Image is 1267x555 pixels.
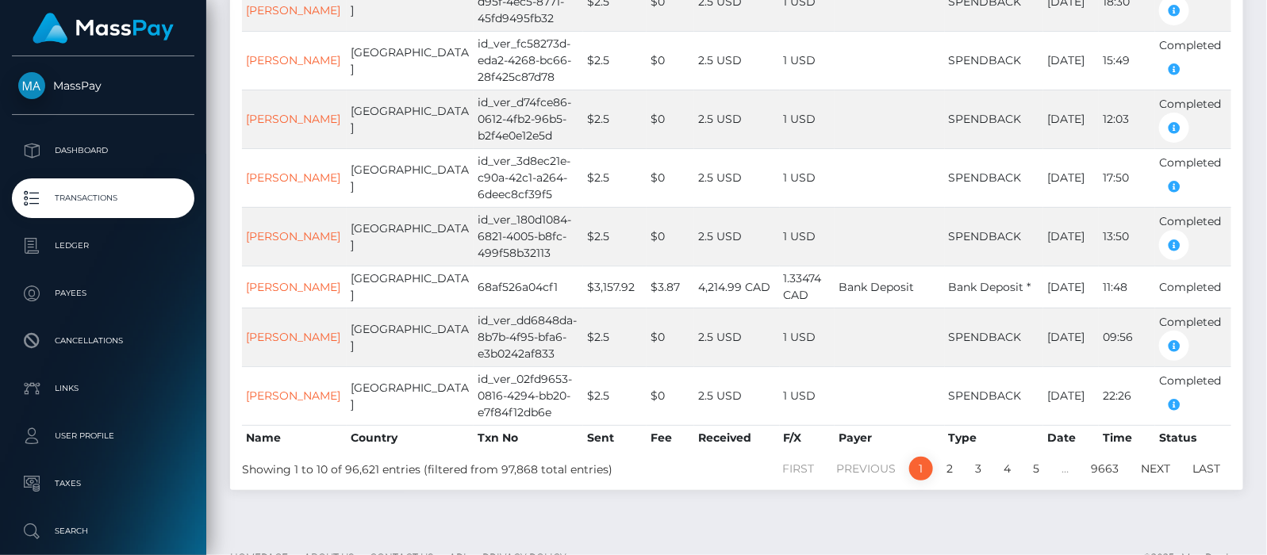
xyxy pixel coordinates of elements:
td: SPENDBACK [945,308,1043,366]
td: $2.5 [583,308,647,366]
td: 22:26 [1099,366,1155,425]
td: 2.5 USD [694,148,779,207]
td: [GEOGRAPHIC_DATA] [347,266,474,308]
td: [DATE] [1043,366,1099,425]
td: Completed [1155,308,1231,366]
a: [PERSON_NAME] [246,112,340,126]
span: MassPay [12,78,194,93]
a: Payees [12,274,194,313]
td: 1 USD [780,366,835,425]
span: Bank Deposit [839,280,914,294]
a: Last [1184,457,1229,480]
td: 1 USD [780,31,835,90]
td: 12:03 [1099,90,1155,148]
td: 1.33474 CAD [780,266,835,308]
p: Transactions [18,186,188,210]
p: Payees [18,281,188,305]
td: Completed [1155,148,1231,207]
td: 1 USD [780,207,835,266]
a: Search [12,511,194,551]
td: $3,157.92 [583,266,647,308]
td: $2.5 [583,207,647,266]
td: id_ver_d74fce86-0612-4fb2-96b5-b2f4e0e12e5d [474,90,583,148]
td: $2.5 [583,366,647,425]
td: $2.5 [583,148,647,207]
a: Dashboard [12,131,194,170]
th: Txn No [474,425,583,450]
img: MassPay Logo [33,13,174,44]
td: Completed [1155,31,1231,90]
td: id_ver_180d1084-6821-4005-b8fc-499f58b32113 [474,207,583,266]
td: [DATE] [1043,207,1099,266]
a: 1 [909,457,933,480]
td: 2.5 USD [694,207,779,266]
td: 68af526a04cf1 [474,266,583,308]
p: Dashboard [18,139,188,163]
p: Taxes [18,472,188,496]
a: [PERSON_NAME] [246,53,340,67]
td: 1 USD [780,148,835,207]
p: Cancellations [18,329,188,353]
td: 2.5 USD [694,366,779,425]
td: Completed [1155,207,1231,266]
th: Time [1099,425,1155,450]
td: Bank Deposit * [945,266,1043,308]
a: 4 [995,457,1019,480]
td: $0 [647,207,694,266]
a: 3 [966,457,990,480]
td: 2.5 USD [694,90,779,148]
td: $0 [647,308,694,366]
th: Date [1043,425,1099,450]
a: 5 [1024,457,1048,480]
td: 13:50 [1099,207,1155,266]
div: Showing 1 to 10 of 96,621 entries (filtered from 97,868 total entries) [242,455,640,478]
a: [PERSON_NAME] [246,388,340,403]
td: SPENDBACK [945,148,1043,207]
td: [GEOGRAPHIC_DATA] [347,308,474,366]
td: id_ver_02fd9653-0816-4294-bb20-e7f84f12db6e [474,366,583,425]
a: [PERSON_NAME] [246,229,340,243]
td: $0 [647,366,694,425]
td: id_ver_fc58273d-eda2-4268-bc66-28f425c87d78 [474,31,583,90]
td: [GEOGRAPHIC_DATA] [347,31,474,90]
a: Ledger [12,226,194,266]
td: 1 USD [780,308,835,366]
th: Sent [583,425,647,450]
a: 9663 [1082,457,1127,480]
td: SPENDBACK [945,90,1043,148]
th: Fee [647,425,694,450]
td: id_ver_3d8ec21e-c90a-42c1-a264-6deec8cf39f5 [474,148,583,207]
td: $2.5 [583,31,647,90]
td: 4,214.99 CAD [694,266,779,308]
td: $3.87 [647,266,694,308]
td: [GEOGRAPHIC_DATA] [347,207,474,266]
td: 2.5 USD [694,31,779,90]
a: Transactions [12,178,194,218]
td: 09:56 [1099,308,1155,366]
a: Taxes [12,464,194,503]
p: Ledger [18,234,188,258]
td: $2.5 [583,90,647,148]
td: 11:48 [1099,266,1155,308]
td: $0 [647,31,694,90]
a: [PERSON_NAME] [246,330,340,344]
th: F/X [780,425,835,450]
td: Completed [1155,266,1231,308]
th: Status [1155,425,1231,450]
td: SPENDBACK [945,366,1043,425]
td: [DATE] [1043,148,1099,207]
th: Country [347,425,474,450]
td: [DATE] [1043,90,1099,148]
a: Next [1132,457,1179,480]
p: Search [18,519,188,543]
a: User Profile [12,416,194,456]
td: 17:50 [1099,148,1155,207]
a: Cancellations [12,321,194,361]
td: [GEOGRAPHIC_DATA] [347,148,474,207]
td: [GEOGRAPHIC_DATA] [347,366,474,425]
th: Payer [835,425,945,450]
td: SPENDBACK [945,31,1043,90]
p: Links [18,377,188,400]
a: Links [12,369,194,408]
th: Name [242,425,347,450]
